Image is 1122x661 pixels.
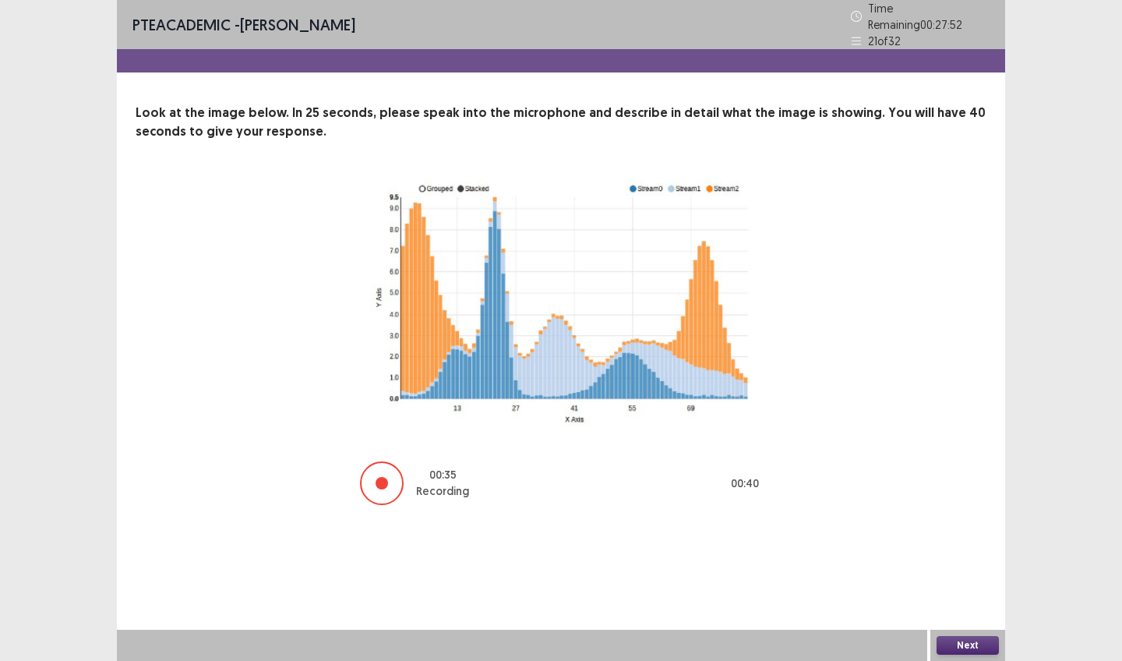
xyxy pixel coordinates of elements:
p: 00 : 40 [731,475,759,492]
span: PTE academic [132,15,231,34]
img: image-description [366,179,756,429]
p: 00 : 35 [429,467,457,483]
p: Look at the image below. In 25 seconds, please speak into the microphone and describe in detail w... [136,104,986,141]
button: Next [937,636,999,655]
p: 21 of 32 [868,33,901,49]
p: Recording [416,483,469,500]
p: - [PERSON_NAME] [132,13,355,37]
